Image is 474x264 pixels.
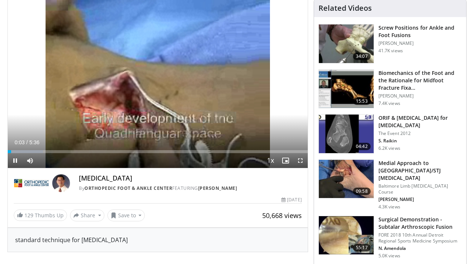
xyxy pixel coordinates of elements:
p: 5.0K views [378,253,400,259]
button: Mute [23,153,37,168]
button: Fullscreen [293,153,308,168]
img: 67572_0000_3.png.150x105_q85_crop-smart_upscale.jpg [319,24,374,63]
p: [PERSON_NAME] [378,197,462,202]
button: Share [70,209,104,221]
h3: Screw Positions for Ankle and Foot Fusions [378,24,462,39]
span: 04:42 [353,143,371,150]
span: 50,668 views [262,211,302,220]
div: [DATE] [281,197,301,203]
a: 04:42 ORIF & [MEDICAL_DATA] for [MEDICAL_DATA] The Event 2012 S. Raikin 6.2K views [318,114,462,154]
span: 55:17 [353,244,371,251]
div: Progress Bar [8,150,308,153]
img: f04bac8f-a1d2-4078-a4f0-9e66789b4112.150x105_q85_crop-smart_upscale.jpg [319,216,374,255]
p: N. Amendola [378,245,462,251]
p: S. Raikin [378,138,462,144]
span: 0:03 [14,139,24,145]
span: / [26,139,28,145]
span: 5:36 [29,139,39,145]
a: [PERSON_NAME] [198,185,237,191]
button: Enable picture-in-picture mode [278,153,293,168]
button: Pause [8,153,23,168]
a: 55:17 Surgical Demonstration - Subtalar Arthroscopic Fusion FORE 2018 10th Annual Detroit Regiona... [318,216,462,259]
a: 15:53 Biomechanics of the Foot and the Rationale for Midfoot Fracture Fixa… [PERSON_NAME] 7.4K views [318,69,462,109]
h3: Medial Approach to [GEOGRAPHIC_DATA]/STJ [MEDICAL_DATA] [378,159,462,182]
img: b3e585cd-3312-456d-b1b7-4eccbcdb01ed.150x105_q85_crop-smart_upscale.jpg [319,160,374,198]
h3: Biomechanics of the Foot and the Rationale for Midfoot Fracture Fixa… [378,69,462,92]
a: 34:07 Screw Positions for Ankle and Foot Fusions [PERSON_NAME] 41.7K views [318,24,462,63]
p: 4.3K views [378,204,400,210]
button: Playback Rate [263,153,278,168]
img: b88189cb-fcee-4eb4-9fae-86a5d421ad62.150x105_q85_crop-smart_upscale.jpg [319,70,374,108]
div: By FEATURING [79,185,302,192]
p: [PERSON_NAME] [378,40,462,46]
h3: Surgical Demonstration - Subtalar Arthroscopic Fusion [378,216,462,231]
span: 34:07 [353,53,371,60]
h4: Related Videos [318,4,372,13]
img: E-HI8y-Omg85H4KX4xMDoxOmtxOwKG7D_4.150x105_q85_crop-smart_upscale.jpg [319,115,374,153]
a: 09:58 Medial Approach to [GEOGRAPHIC_DATA]/STJ [MEDICAL_DATA] Baltimore Limb [MEDICAL_DATA] Cours... [318,159,462,210]
img: Orthopedic Foot & Ankle Center [14,174,49,192]
button: Save to [107,209,145,221]
span: 129 [24,212,33,219]
div: standard technique for [MEDICAL_DATA] [15,235,300,244]
p: 41.7K views [378,48,403,54]
span: 09:58 [353,188,371,195]
p: [PERSON_NAME] [378,93,462,99]
img: Avatar [52,174,70,192]
p: FORE 2018 10th Annual Detroit Regional Sports Medicine Symposium [378,232,462,244]
h3: ORIF & [MEDICAL_DATA] for [MEDICAL_DATA] [378,114,462,129]
a: Orthopedic Foot & Ankle Center [84,185,172,191]
p: 7.4K views [378,100,400,106]
p: The Event 2012 [378,131,462,136]
h4: [MEDICAL_DATA] [79,174,302,182]
p: Baltimore Limb [MEDICAL_DATA] Course [378,183,462,195]
span: 15:53 [353,98,371,105]
a: 129 Thumbs Up [14,209,67,221]
p: 6.2K views [378,145,400,151]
